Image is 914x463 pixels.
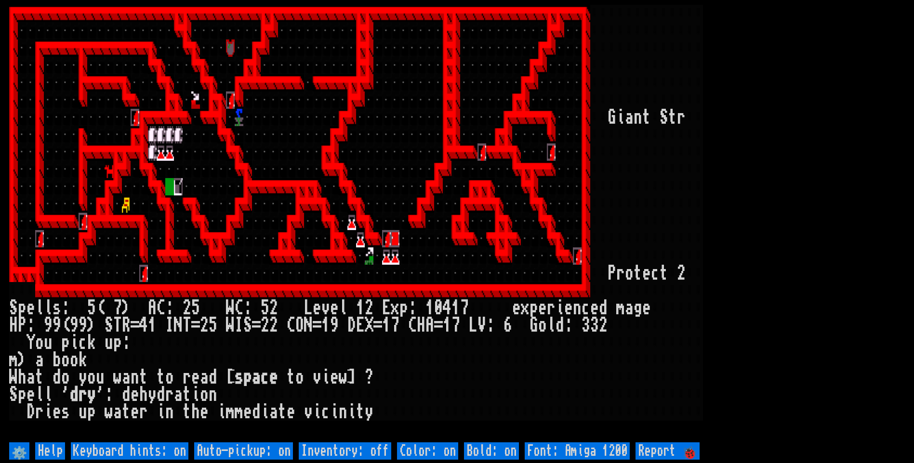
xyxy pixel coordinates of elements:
div: C [235,299,243,317]
div: a [113,403,122,421]
div: 1 [321,317,330,334]
div: 9 [44,317,53,334]
div: e [53,403,61,421]
div: i [313,403,321,421]
div: l [339,299,347,317]
div: : [61,299,70,317]
div: Y [26,334,35,351]
div: T [113,317,122,334]
div: a [122,369,131,386]
div: ( [61,317,70,334]
div: m [9,351,18,369]
div: e [512,299,521,317]
div: n [339,403,347,421]
div: e [269,369,278,386]
div: e [131,386,139,403]
div: T [183,317,191,334]
div: A [425,317,434,334]
div: L [469,317,477,334]
div: t [356,403,365,421]
div: a [269,403,278,421]
div: p [113,334,122,351]
div: 3 [590,317,599,334]
div: c [79,334,87,351]
div: 4 [443,299,451,317]
div: d [157,386,165,403]
div: e [590,299,599,317]
div: i [157,403,165,421]
div: ' [61,386,70,403]
div: G [608,109,616,126]
div: w [113,369,122,386]
div: s [61,403,70,421]
div: : [486,317,495,334]
div: G [530,317,538,334]
div: k [87,334,96,351]
div: r [547,299,556,317]
div: i [261,403,269,421]
div: c [582,299,590,317]
div: = [131,317,139,334]
div: 7 [391,317,399,334]
div: ( [96,299,105,317]
div: ) [87,317,96,334]
div: 9 [330,317,339,334]
div: n [634,109,642,126]
div: t [668,109,677,126]
div: a [252,369,261,386]
input: Font: Amiga 1200 [525,442,630,460]
div: 2 [365,299,373,317]
div: s [53,299,61,317]
div: P [18,317,26,334]
div: p [243,369,252,386]
div: i [330,403,339,421]
div: ) [122,299,131,317]
div: 5 [191,299,200,317]
div: O [295,317,304,334]
div: 9 [53,317,61,334]
div: i [70,334,79,351]
div: p [530,299,538,317]
div: r [616,265,625,282]
div: r [183,369,191,386]
div: 1 [356,299,365,317]
div: C [157,299,165,317]
div: p [61,334,70,351]
div: i [217,403,226,421]
div: t [634,265,642,282]
div: c [261,369,269,386]
div: o [70,351,79,369]
div: a [35,351,44,369]
div: : [165,299,174,317]
div: e [191,369,200,386]
div: W [9,369,18,386]
div: = [252,317,261,334]
div: s [235,369,243,386]
div: H [9,317,18,334]
div: P [608,265,616,282]
div: e [26,386,35,403]
div: n [131,369,139,386]
div: g [634,299,642,317]
div: : [564,317,573,334]
div: E [356,317,365,334]
div: : [26,317,35,334]
div: 1 [443,317,451,334]
div: x [391,299,399,317]
div: = [313,317,321,334]
div: e [538,299,547,317]
div: 2 [261,317,269,334]
div: S [9,299,18,317]
div: 7 [460,299,469,317]
div: 4 [139,317,148,334]
div: C [408,317,417,334]
div: h [191,403,200,421]
div: C [287,317,295,334]
div: r [139,403,148,421]
div: S [243,317,252,334]
div: a [625,109,634,126]
div: W [226,317,235,334]
div: : [122,334,131,351]
div: i [347,403,356,421]
div: e [26,299,35,317]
